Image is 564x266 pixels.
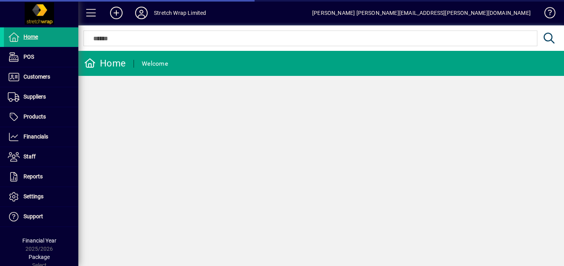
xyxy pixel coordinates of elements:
[4,167,78,187] a: Reports
[23,193,43,199] span: Settings
[4,87,78,107] a: Suppliers
[154,7,206,19] div: Stretch Wrap Limited
[104,6,129,20] button: Add
[539,2,554,27] a: Knowledge Base
[4,187,78,207] a: Settings
[23,93,46,100] span: Suppliers
[4,67,78,87] a: Customers
[23,34,38,40] span: Home
[4,127,78,147] a: Financials
[23,54,34,60] span: POS
[23,173,43,180] span: Reports
[142,58,168,70] div: Welcome
[4,47,78,67] a: POS
[29,254,50,260] span: Package
[23,113,46,120] span: Products
[23,153,36,160] span: Staff
[23,133,48,140] span: Financials
[23,213,43,219] span: Support
[84,57,126,70] div: Home
[129,6,154,20] button: Profile
[4,147,78,167] a: Staff
[22,237,56,244] span: Financial Year
[4,207,78,226] a: Support
[312,7,531,19] div: [PERSON_NAME] [PERSON_NAME][EMAIL_ADDRESS][PERSON_NAME][DOMAIN_NAME]
[23,74,50,80] span: Customers
[4,107,78,127] a: Products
